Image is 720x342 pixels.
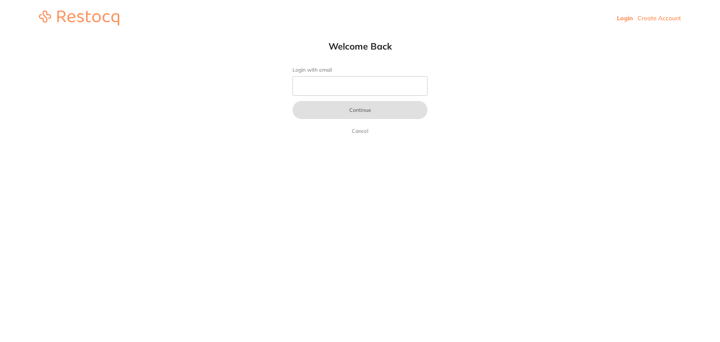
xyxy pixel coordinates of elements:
button: Continue [292,101,427,119]
label: Login with email [292,67,427,73]
a: Cancel [350,127,370,136]
img: restocq_logo.svg [39,11,119,26]
a: Login [617,14,633,22]
a: Create Account [637,14,681,22]
h1: Welcome Back [277,41,442,52]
